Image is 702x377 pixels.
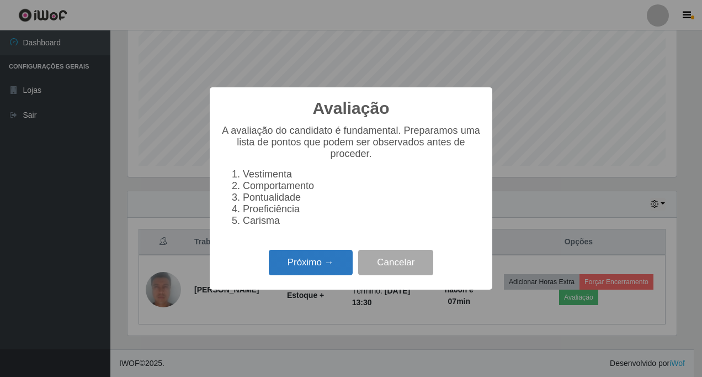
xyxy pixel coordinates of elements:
[243,215,481,227] li: Carisma
[221,125,481,160] p: A avaliação do candidato é fundamental. Preparamos uma lista de pontos que podem ser observados a...
[358,250,433,276] button: Cancelar
[313,98,390,118] h2: Avaliação
[243,169,481,180] li: Vestimenta
[243,192,481,203] li: Pontualidade
[243,180,481,192] li: Comportamento
[243,203,481,215] li: Proeficiência
[269,250,353,276] button: Próximo →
